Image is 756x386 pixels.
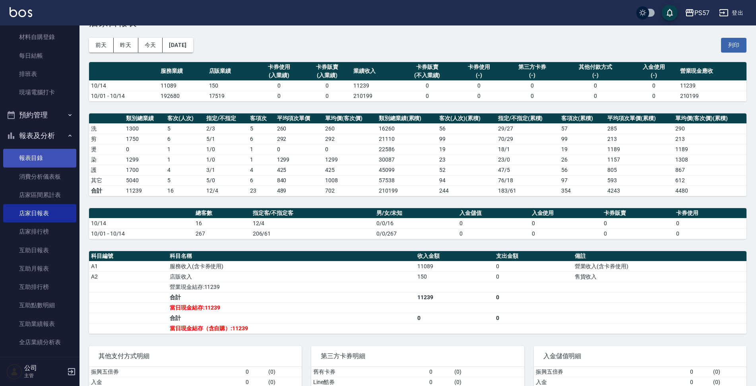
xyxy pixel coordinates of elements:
img: Person [6,364,22,380]
th: 卡券使用 [674,208,746,218]
td: 1300 [124,123,165,134]
button: 今天 [138,38,163,53]
td: 0 [530,228,602,239]
td: 6 [248,134,275,144]
td: 19 [559,144,605,154]
div: (入業績) [305,71,349,80]
td: 16 [194,218,250,228]
td: 1157 [605,154,673,165]
td: 1299 [124,154,165,165]
a: 每日結帳 [3,47,76,65]
td: 當日現金結存（含自購）:11239 [168,323,415,333]
th: 客項次(累積) [559,113,605,124]
a: 店家區間累計表 [3,186,76,204]
a: 店家排行榜 [3,222,76,241]
div: 卡券販賣 [305,63,349,71]
td: 805 [605,165,673,175]
td: 燙 [89,144,124,154]
td: 合計 [168,313,415,323]
td: 2 / 3 [204,123,248,134]
td: 1 [248,144,275,154]
td: 23 [437,154,496,165]
td: 0 [427,367,452,377]
td: 0 [494,271,573,282]
td: 1700 [124,165,165,175]
td: 11239 [351,80,399,91]
td: 11089 [159,80,207,91]
td: 192680 [159,91,207,101]
th: 客次(人次)(累積) [437,113,496,124]
th: 業績收入 [351,62,399,81]
th: 類別總業績 [124,113,165,124]
td: 593 [605,175,673,185]
td: 99 [437,134,496,144]
td: 290 [673,123,746,134]
td: 210199 [377,185,438,196]
th: 客次(人次) [165,113,204,124]
th: 男/女/未知 [374,208,457,218]
td: 0 [630,91,678,101]
td: 47 / 5 [496,165,559,175]
td: 0 [688,367,711,377]
th: 總客數 [194,208,250,218]
table: a dense table [89,62,746,101]
div: (-) [505,71,559,80]
td: 洗 [89,123,124,134]
td: 213 [673,134,746,144]
button: 列印 [721,38,746,53]
td: 57 [559,123,605,134]
td: 4480 [673,185,746,196]
th: 入金使用 [530,208,602,218]
span: 入金儲值明細 [543,352,737,360]
th: 平均項次單價 [275,113,324,124]
td: 0/0/267 [374,228,457,239]
td: 612 [673,175,746,185]
td: 10/01 - 10/14 [89,91,159,101]
td: 0 [303,80,351,91]
a: 消費分析儀表板 [3,168,76,186]
td: 1189 [605,144,673,154]
td: 1 [165,144,204,154]
td: 425 [323,165,377,175]
td: 5 / 1 [204,134,248,144]
p: 主管 [24,372,65,379]
td: A1 [89,261,168,271]
td: 6 [248,175,275,185]
td: 1 / 0 [204,154,248,165]
td: 5 [165,123,204,134]
th: 單均價(客次價)(累積) [673,113,746,124]
div: 其他付款方式 [563,63,628,71]
td: 16260 [377,123,438,134]
td: 0 [503,91,561,101]
td: 210199 [678,91,746,101]
div: 卡券販賣 [401,63,453,71]
a: 排班表 [3,65,76,83]
td: 292 [275,134,324,144]
td: 5040 [124,175,165,185]
table: a dense table [89,251,746,334]
table: a dense table [89,208,746,239]
td: 0 [602,218,674,228]
th: 卡券販賣 [602,208,674,218]
th: 指定/不指定 [204,113,248,124]
th: 收入金額 [415,251,494,261]
img: Logo [10,7,32,17]
div: (-) [457,71,501,80]
td: 244 [437,185,496,196]
td: ( 0 ) [452,367,524,377]
div: (-) [563,71,628,80]
td: 702 [323,185,377,196]
th: 指定客/不指定客 [251,208,374,218]
td: 0 [399,80,455,91]
a: 全店業績分析表 [3,333,76,351]
td: 867 [673,165,746,175]
td: 489 [275,185,324,196]
td: 56 [559,165,605,175]
th: 類別總業績(累積) [377,113,438,124]
div: 卡券使用 [457,63,501,71]
a: 營業項目月分析表 [3,351,76,370]
td: ( 0 ) [266,367,302,377]
td: 營業收入(含卡券使用) [573,261,746,271]
td: 97 [559,175,605,185]
td: 285 [605,123,673,134]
